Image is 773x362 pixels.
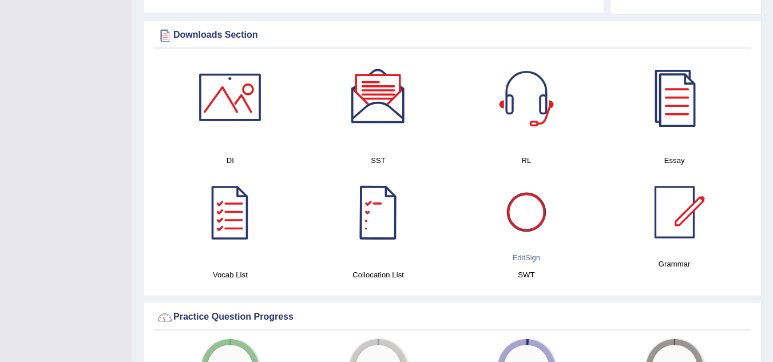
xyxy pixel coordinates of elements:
[162,269,299,281] h4: Vocab List
[458,269,595,281] h4: SWT
[156,27,748,44] div: Downloads Section
[162,154,299,166] h4: DI
[458,154,595,166] h4: RL
[310,269,447,281] h4: Collocation List
[310,154,447,166] h4: SST
[606,258,743,270] h4: Grammar
[606,154,743,166] h4: Essay
[156,309,748,326] div: Practice Question Progress
[525,253,540,262] a: Sign
[513,253,525,262] a: Edit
